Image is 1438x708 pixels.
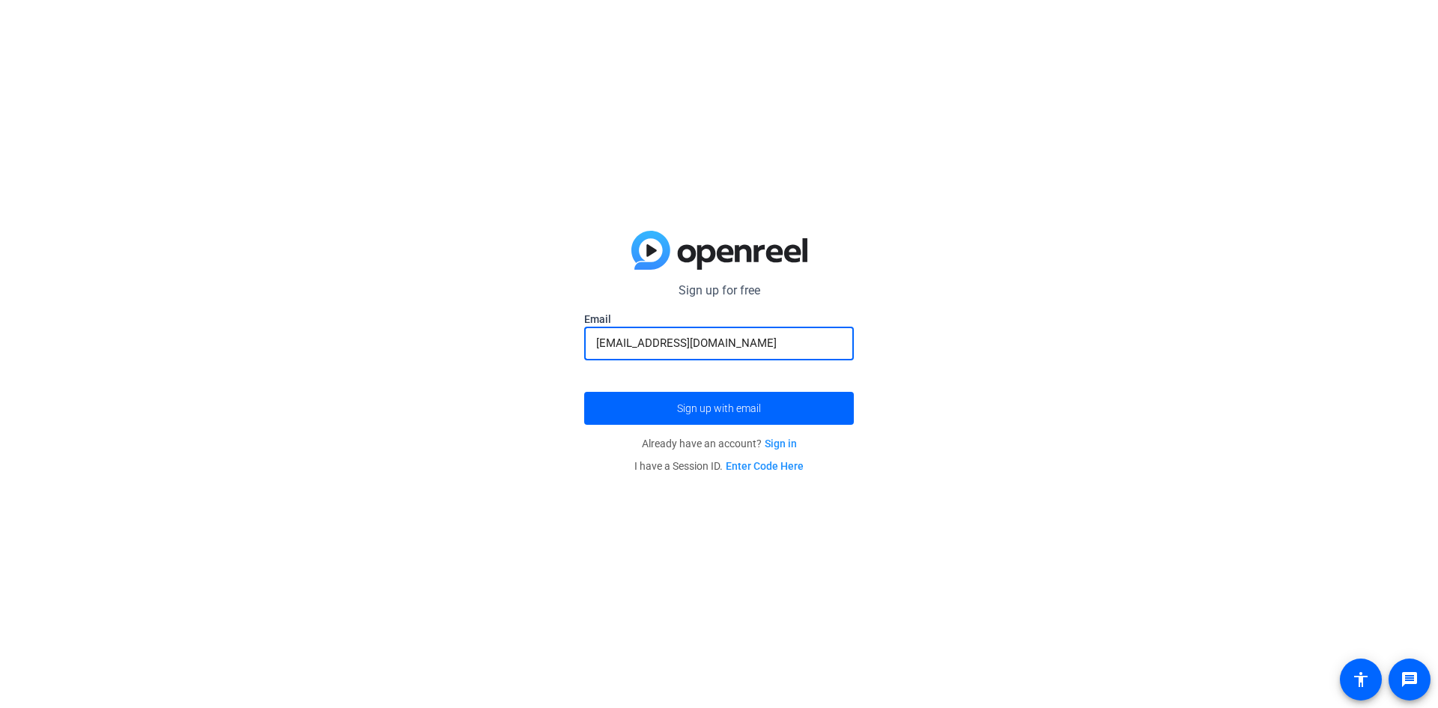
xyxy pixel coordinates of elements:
img: blue-gradient.svg [631,231,807,270]
input: Enter Email Address [596,334,842,352]
p: Sign up for free [584,282,854,300]
mat-icon: accessibility [1352,671,1370,689]
button: Sign up with email [584,392,854,425]
a: Enter Code Here [726,460,804,472]
mat-icon: message [1401,671,1419,689]
span: Already have an account? [642,438,797,450]
a: Sign in [765,438,797,450]
span: I have a Session ID. [634,460,804,472]
label: Email [584,312,854,327]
